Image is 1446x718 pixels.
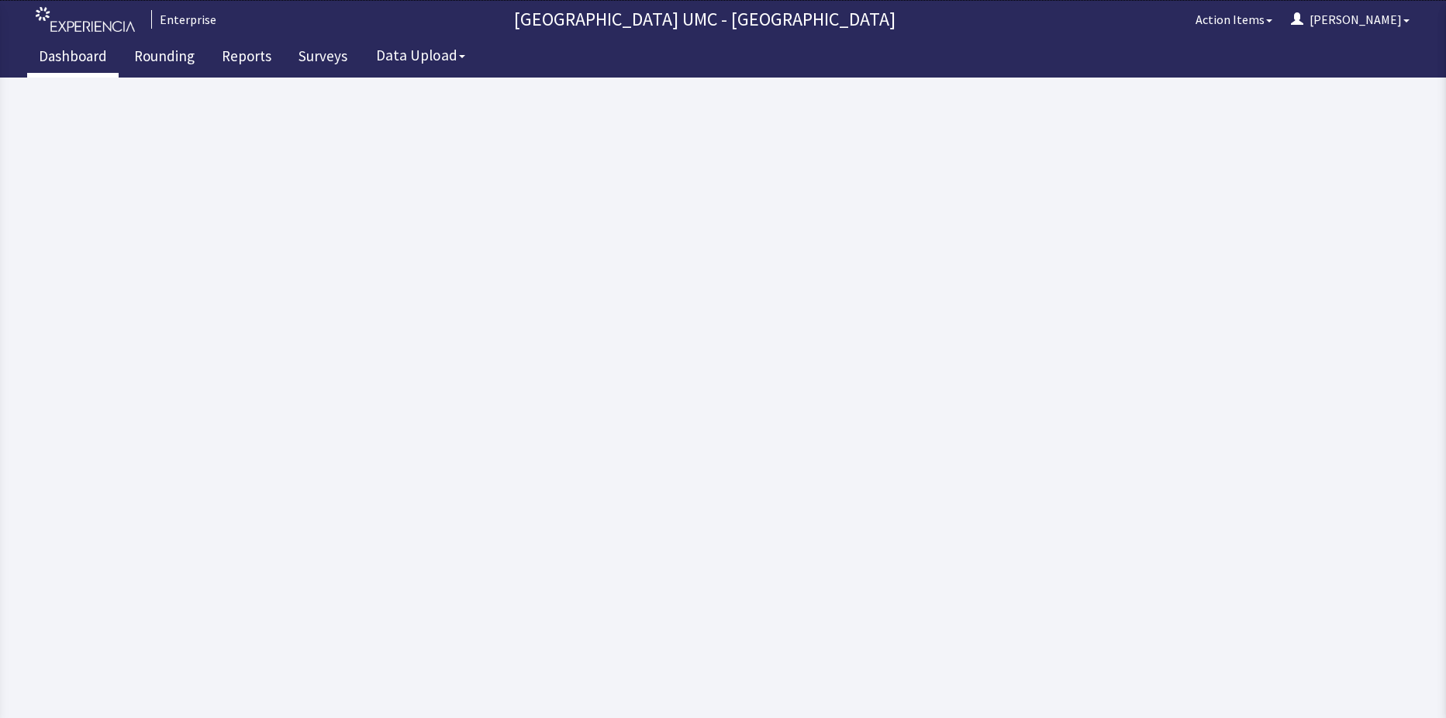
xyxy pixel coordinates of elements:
[1282,4,1419,35] button: [PERSON_NAME]
[123,39,206,78] a: Rounding
[287,39,359,78] a: Surveys
[210,39,283,78] a: Reports
[367,41,475,70] button: Data Upload
[36,7,135,33] img: experiencia_logo.png
[1186,4,1282,35] button: Action Items
[27,39,119,78] a: Dashboard
[151,10,216,29] div: Enterprise
[223,7,1186,32] p: [GEOGRAPHIC_DATA] UMC - [GEOGRAPHIC_DATA]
